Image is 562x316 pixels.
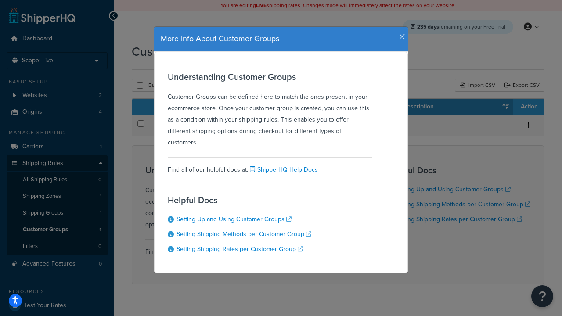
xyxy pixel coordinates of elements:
a: Setting Shipping Rates per Customer Group [177,244,303,254]
h3: Understanding Customer Groups [168,72,372,82]
a: Setting Up and Using Customer Groups [177,215,292,224]
h4: More Info About Customer Groups [161,33,401,45]
a: Setting Shipping Methods per Customer Group [177,230,311,239]
h3: Helpful Docs [168,195,311,205]
div: Customer Groups can be defined here to match the ones present in your ecommerce store. Once your ... [168,72,372,148]
div: Find all of our helpful docs at: [168,157,372,176]
a: ShipperHQ Help Docs [248,165,318,174]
